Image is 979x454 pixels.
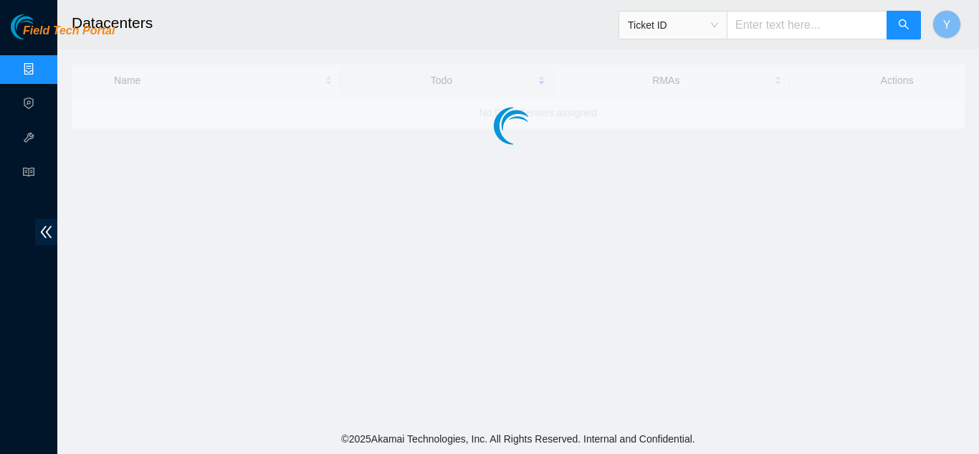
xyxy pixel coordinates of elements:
[35,219,57,245] span: double-left
[887,11,921,39] button: search
[943,16,951,34] span: Y
[898,19,909,32] span: search
[11,14,72,39] img: Akamai Technologies
[727,11,887,39] input: Enter text here...
[57,424,979,454] footer: © 2025 Akamai Technologies, Inc. All Rights Reserved. Internal and Confidential.
[932,10,961,39] button: Y
[23,24,115,38] span: Field Tech Portal
[23,160,34,189] span: read
[11,26,115,44] a: Akamai TechnologiesField Tech Portal
[628,14,718,36] span: Ticket ID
